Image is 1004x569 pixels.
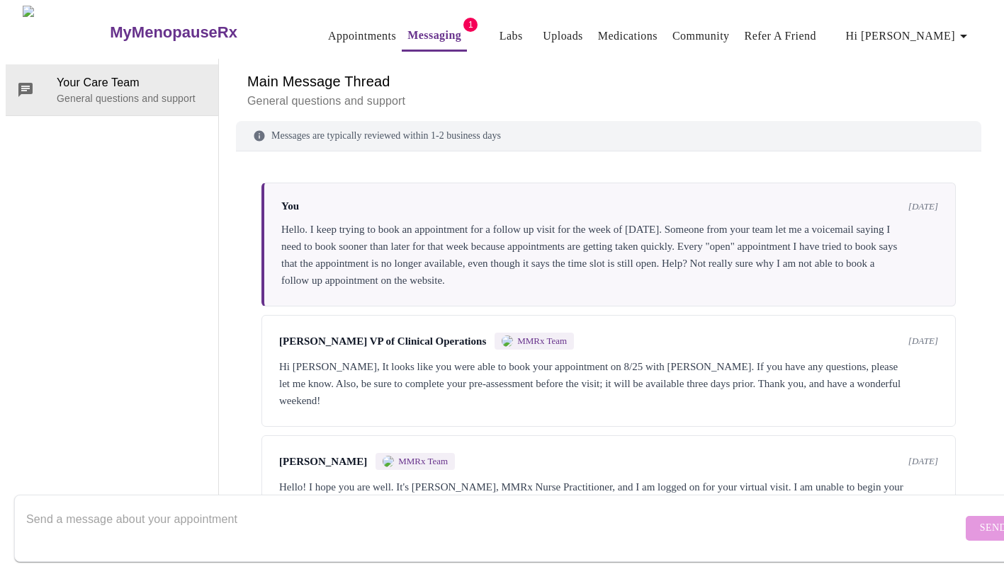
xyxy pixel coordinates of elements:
[500,26,523,46] a: Labs
[517,335,567,347] span: MMRx Team
[537,22,589,50] button: Uploads
[279,478,938,546] div: Hello! I hope you are well. It's [PERSON_NAME], MMRx Nurse Practitioner, and I am logged on for y...
[908,335,938,347] span: [DATE]
[23,6,108,59] img: MyMenopauseRx Logo
[328,26,396,46] a: Appointments
[279,456,367,468] span: [PERSON_NAME]
[281,221,938,289] div: Hello. I keep trying to book an appointment for a follow up visit for the week of [DATE]. Someone...
[322,22,402,50] button: Appointments
[110,23,237,42] h3: MyMenopauseRx
[383,456,394,467] img: MMRX
[463,18,478,32] span: 1
[108,8,294,57] a: MyMenopauseRx
[279,358,938,409] div: Hi [PERSON_NAME], It looks like you were able to book your appointment on 8/25 with [PERSON_NAME]...
[846,26,972,46] span: Hi [PERSON_NAME]
[488,22,534,50] button: Labs
[672,26,730,46] a: Community
[57,74,207,91] span: Your Care Team
[281,200,299,212] span: You
[745,26,817,46] a: Refer a Friend
[279,335,486,347] span: [PERSON_NAME] VP of Clinical Operations
[598,26,658,46] a: Medications
[543,26,583,46] a: Uploads
[407,25,461,45] a: Messaging
[6,64,218,115] div: Your Care TeamGeneral questions and support
[840,22,978,50] button: Hi [PERSON_NAME]
[908,456,938,467] span: [DATE]
[247,93,970,110] p: General questions and support
[908,201,938,212] span: [DATE]
[26,505,962,551] textarea: Send a message about your appointment
[667,22,735,50] button: Community
[739,22,823,50] button: Refer a Friend
[402,21,467,52] button: Messaging
[247,70,970,93] h6: Main Message Thread
[236,121,981,151] div: Messages are typically reviewed within 1-2 business days
[502,335,513,347] img: MMRX
[57,91,207,105] p: General questions and support
[592,22,663,50] button: Medications
[398,456,448,467] span: MMRx Team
